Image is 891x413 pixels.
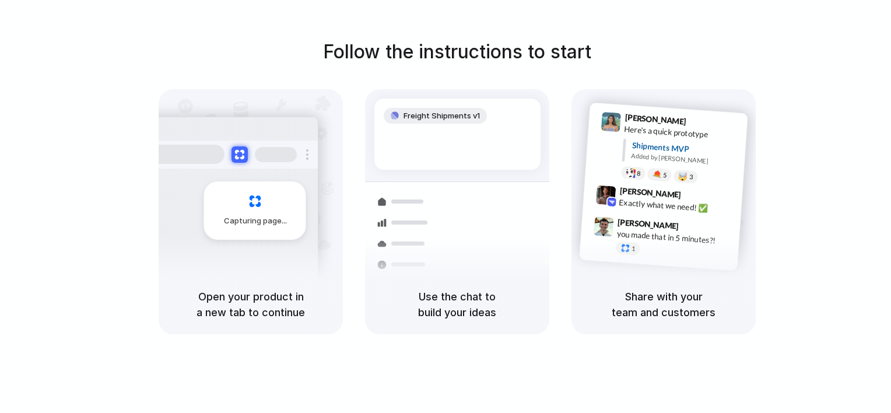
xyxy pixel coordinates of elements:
div: Shipments MVP [632,139,739,158]
span: Capturing page [224,215,289,227]
div: Exactly what we need! ✅ [619,196,735,216]
span: 9:42 AM [685,190,708,204]
span: 3 [689,173,693,180]
div: 🤯 [678,172,688,181]
div: Added by [PERSON_NAME] [631,150,738,167]
div: Here's a quick prototype [624,123,741,142]
span: 1 [632,245,636,251]
span: Freight Shipments v1 [404,110,480,122]
h5: Share with your team and customers [585,289,742,320]
span: 5 [663,171,667,178]
div: you made that in 5 minutes?! [616,228,733,247]
span: 9:47 AM [682,221,706,235]
span: [PERSON_NAME] [619,184,681,201]
span: [PERSON_NAME] [625,111,686,128]
h5: Open your product in a new tab to continue [173,289,329,320]
h1: Follow the instructions to start [323,38,591,66]
h5: Use the chat to build your ideas [379,289,535,320]
span: [PERSON_NAME] [618,215,679,232]
span: 8 [637,170,641,176]
span: 9:41 AM [690,116,714,130]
